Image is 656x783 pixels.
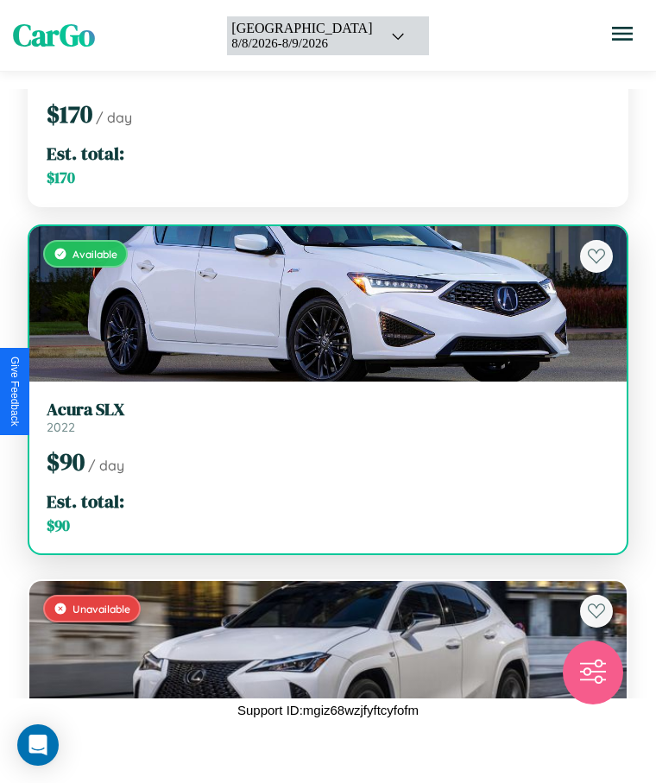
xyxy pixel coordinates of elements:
span: $ 170 [47,98,92,130]
span: CarGo [13,15,95,56]
span: Est. total: [47,489,124,514]
span: / day [88,457,124,474]
span: $ 90 [47,445,85,478]
h3: Acura SLX [47,399,609,420]
span: / day [96,109,132,126]
div: 8 / 8 / 2026 - 8 / 9 / 2026 [231,36,372,51]
span: $ 170 [47,167,75,188]
div: Give Feedback [9,357,21,426]
p: Support ID: mgiz68wzjfyftcyfofm [237,698,419,722]
span: Available [73,248,117,261]
a: Acura SLX2022 [47,399,609,435]
span: Unavailable [73,603,130,616]
span: $ 90 [47,515,70,536]
div: Open Intercom Messenger [17,724,59,766]
span: Est. total: [47,141,124,166]
div: [GEOGRAPHIC_DATA] [231,21,372,36]
span: 2022 [47,420,75,435]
